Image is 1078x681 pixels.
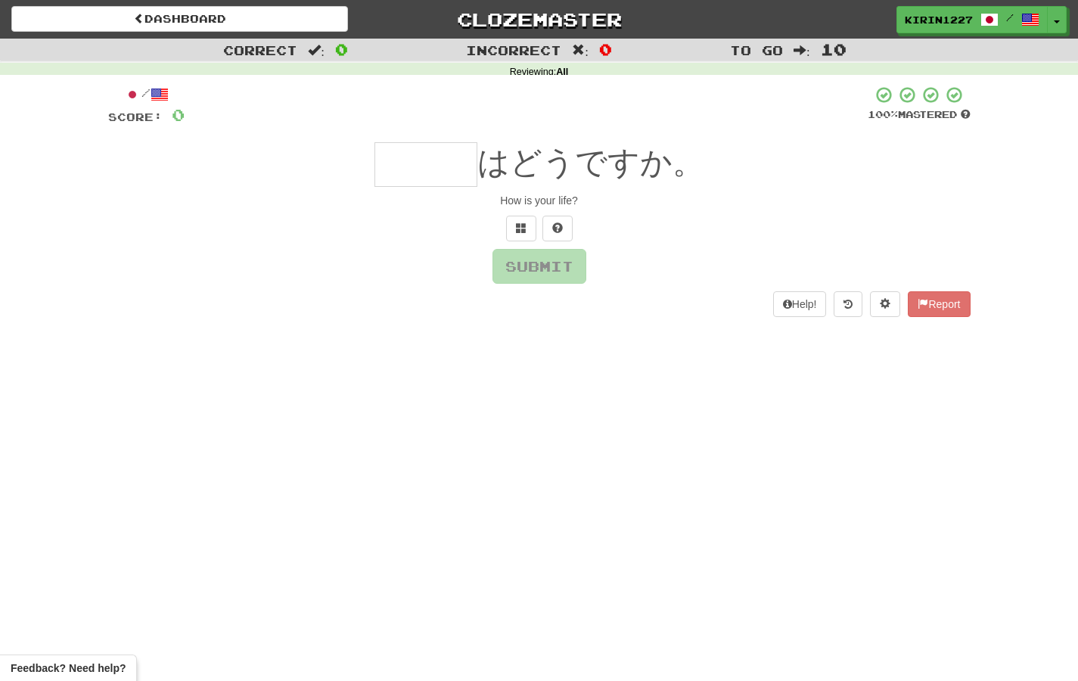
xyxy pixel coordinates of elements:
[335,40,348,58] span: 0
[572,44,589,57] span: :
[108,193,971,208] div: How is your life?
[542,216,573,241] button: Single letter hint - you only get 1 per sentence and score half the points! alt+h
[908,291,970,317] button: Report
[599,40,612,58] span: 0
[308,44,325,57] span: :
[821,40,847,58] span: 10
[834,291,862,317] button: Round history (alt+y)
[466,42,561,58] span: Incorrect
[730,42,783,58] span: To go
[794,44,810,57] span: :
[108,110,163,123] span: Score:
[172,105,185,124] span: 0
[477,145,704,180] span: はどうですか。
[556,67,568,77] strong: All
[868,108,898,120] span: 100 %
[896,6,1048,33] a: KiRin1227 /
[371,6,707,33] a: Clozemaster
[1006,12,1014,23] span: /
[905,13,973,26] span: KiRin1227
[868,108,971,122] div: Mastered
[11,661,126,676] span: Open feedback widget
[492,249,586,284] button: Submit
[506,216,536,241] button: Switch sentence to multiple choice alt+p
[223,42,297,58] span: Correct
[11,6,348,32] a: Dashboard
[108,86,185,104] div: /
[773,291,827,317] button: Help!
